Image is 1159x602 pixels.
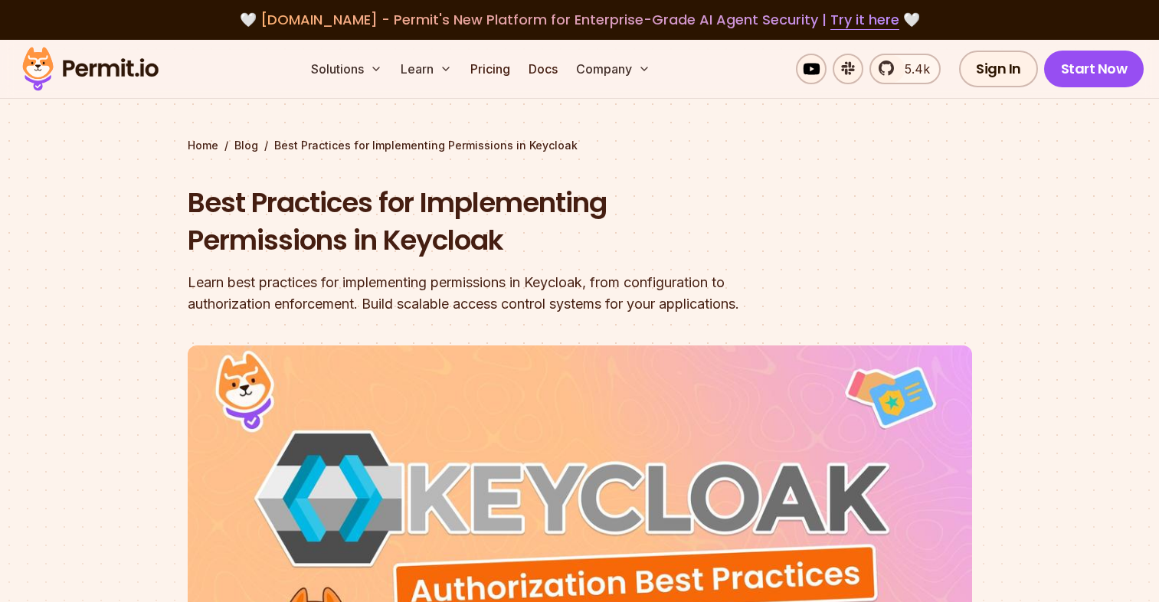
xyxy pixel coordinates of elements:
h1: Best Practices for Implementing Permissions in Keycloak [188,184,776,260]
button: Learn [395,54,458,84]
span: 5.4k [895,60,930,78]
a: 5.4k [869,54,941,84]
button: Company [570,54,656,84]
a: Home [188,138,218,153]
div: Learn best practices for implementing permissions in Keycloak, from configuration to authorizatio... [188,272,776,315]
img: Permit logo [15,43,165,95]
a: Start Now [1044,51,1144,87]
a: Sign In [959,51,1038,87]
div: 🤍 🤍 [37,9,1122,31]
a: Docs [522,54,564,84]
a: Try it here [830,10,899,30]
span: [DOMAIN_NAME] - Permit's New Platform for Enterprise-Grade AI Agent Security | [260,10,899,29]
button: Solutions [305,54,388,84]
a: Pricing [464,54,516,84]
div: / / [188,138,972,153]
a: Blog [234,138,258,153]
